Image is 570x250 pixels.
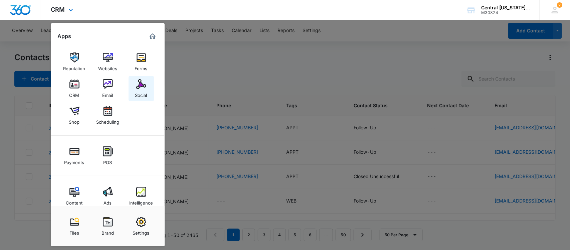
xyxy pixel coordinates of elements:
h2: Apps [58,33,71,39]
a: Websites [95,49,121,75]
div: Brand [102,227,114,236]
div: Email [103,89,113,98]
a: Email [95,76,121,101]
span: CRM [51,6,65,13]
div: POS [104,156,112,165]
a: Forms [129,49,154,75]
div: Forms [135,62,148,71]
a: Intelligence [129,183,154,209]
a: Ads [95,183,121,209]
div: CRM [69,89,79,98]
div: Shop [69,116,80,125]
div: Content [66,197,83,206]
a: Marketing 360® Dashboard [147,31,158,42]
div: Ads [104,197,112,206]
a: CRM [62,76,87,101]
a: Settings [129,214,154,239]
a: Content [62,183,87,209]
a: Scheduling [95,103,121,128]
span: 2 [557,2,562,8]
a: Brand [95,214,121,239]
div: Websites [98,62,117,71]
a: Payments [62,143,87,168]
a: POS [95,143,121,168]
div: notifications count [557,2,562,8]
a: Reputation [62,49,87,75]
div: Social [135,89,147,98]
div: Reputation [63,62,85,71]
div: Intelligence [129,197,153,206]
div: Payments [64,156,84,165]
div: account name [481,5,530,10]
a: Shop [62,103,87,128]
a: Social [129,76,154,101]
div: Settings [133,227,150,236]
div: account id [481,10,530,15]
a: Files [62,214,87,239]
div: Scheduling [96,116,119,125]
div: Files [69,227,79,236]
